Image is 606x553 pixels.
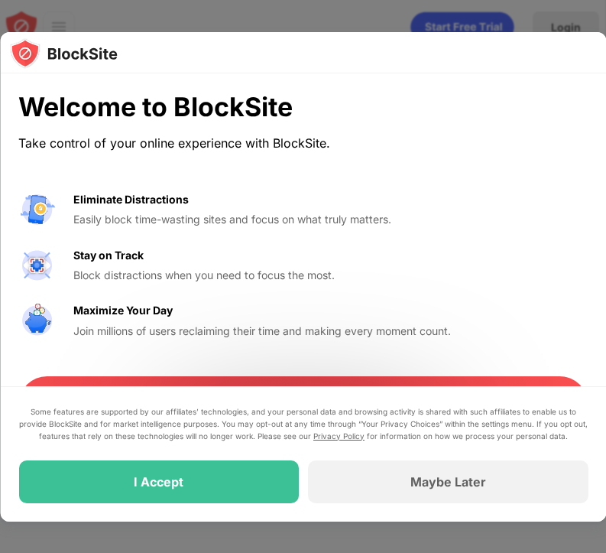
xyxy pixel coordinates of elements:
[18,302,55,339] img: value-safe-time.svg
[410,474,485,490] div: Maybe Later
[73,267,451,284] div: Block distractions when you need to focus the most.
[73,302,173,319] div: Maximize Your Day
[9,38,117,69] img: logo-blocksite.svg
[73,211,451,228] div: Easily block time-wasting sites and focus on what truly matters.
[18,247,55,284] img: value-focus.svg
[313,431,365,441] a: Privacy Policy
[73,191,189,208] div: Eliminate Distractions
[18,191,55,228] img: value-avoid-distractions.svg
[18,132,451,155] div: Take control of your online experience with BlockSite.
[73,323,451,340] div: Join millions of users reclaiming their time and making every moment count.
[73,247,144,264] div: Stay on Track
[134,474,183,490] div: I Accept
[18,405,588,442] div: Some features are supported by our affiliates’ technologies, and your personal data and browsing ...
[18,92,451,123] div: Welcome to BlockSite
